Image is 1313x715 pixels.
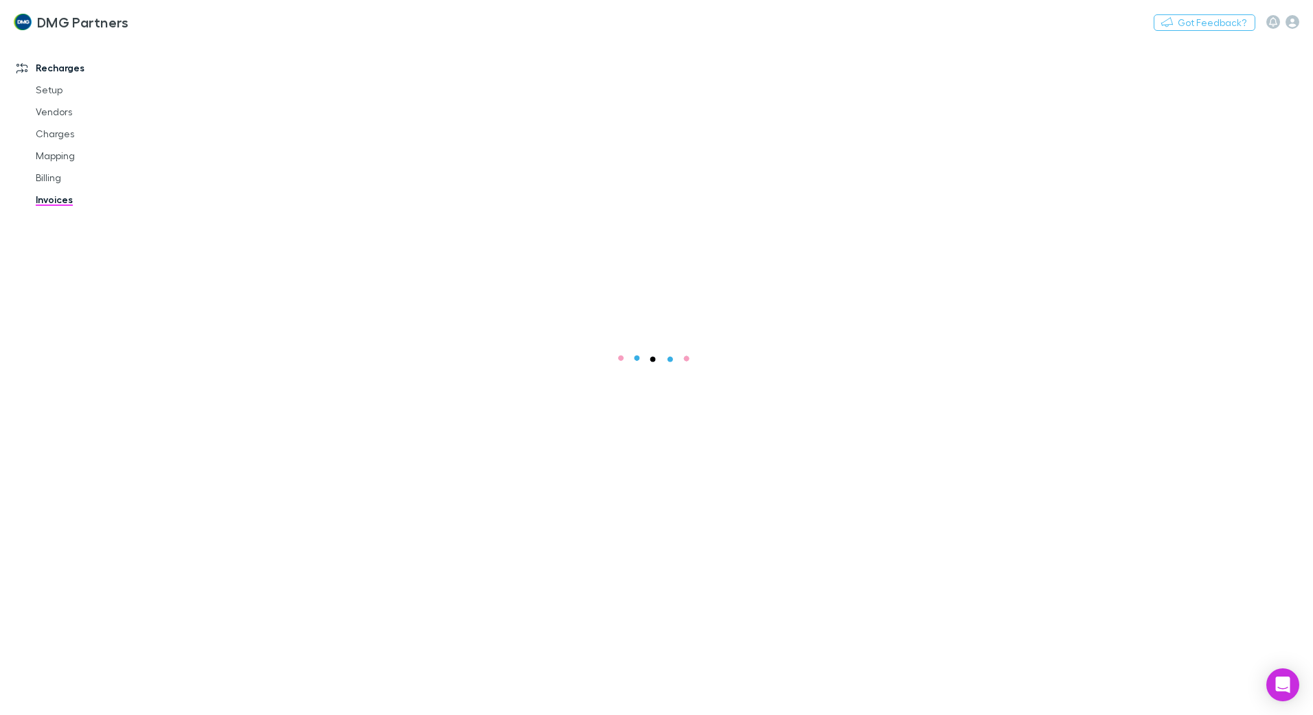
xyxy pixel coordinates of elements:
a: Recharges [3,57,185,79]
a: Vendors [22,101,185,123]
div: Open Intercom Messenger [1266,668,1299,701]
img: DMG Partners's Logo [14,14,32,30]
h3: DMG Partners [37,14,129,30]
a: Mapping [22,145,185,167]
a: Invoices [22,189,185,211]
a: Setup [22,79,185,101]
a: Billing [22,167,185,189]
button: Got Feedback? [1154,14,1255,31]
a: DMG Partners [5,5,137,38]
a: Charges [22,123,185,145]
